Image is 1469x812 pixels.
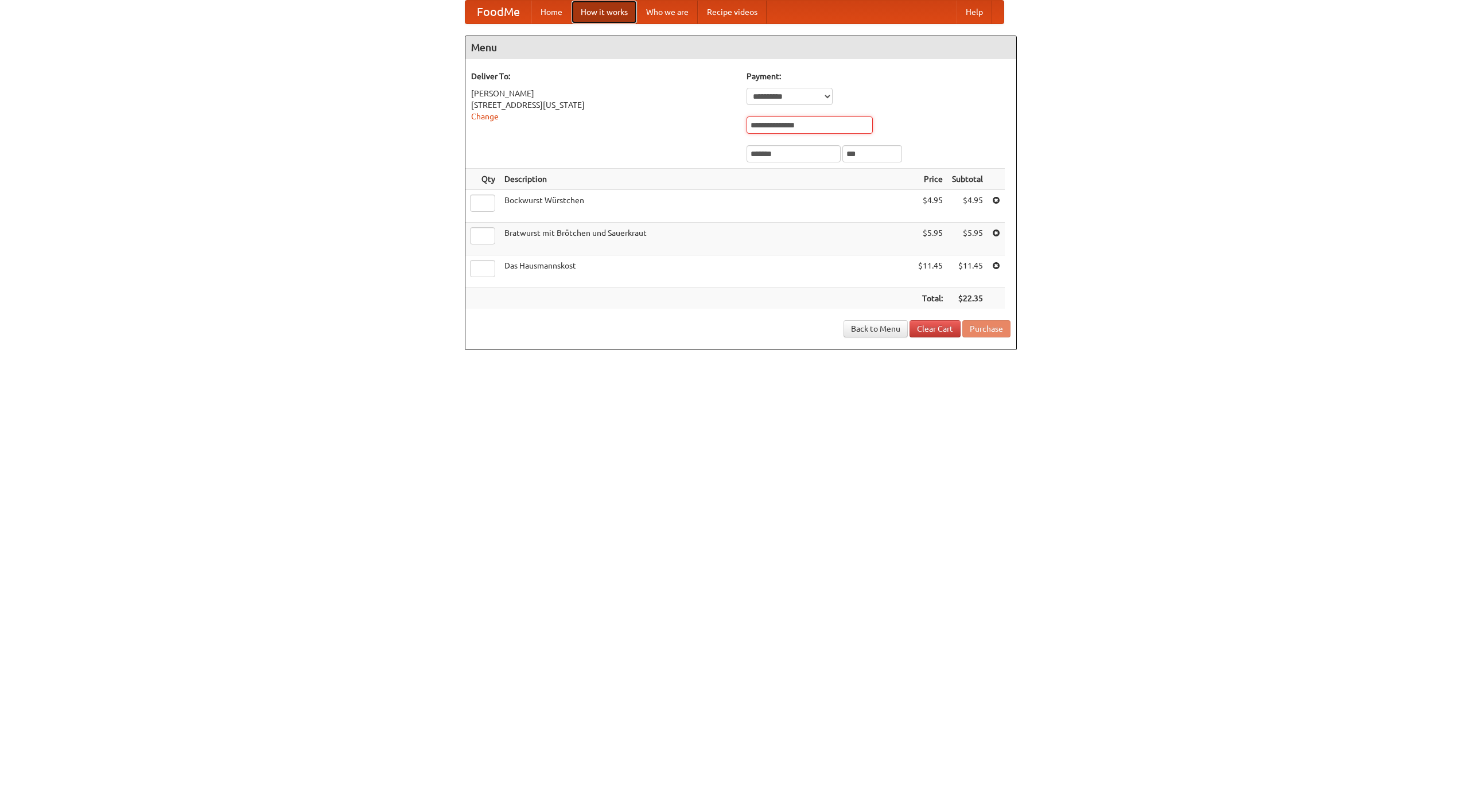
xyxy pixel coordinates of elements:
[947,169,988,190] th: Subtotal
[914,255,947,288] td: $11.45
[747,71,1011,82] h5: Payment:
[471,112,499,121] a: Change
[910,320,961,337] a: Clear Cart
[471,88,735,99] div: [PERSON_NAME]
[465,169,500,190] th: Qty
[698,1,767,24] a: Recipe videos
[471,71,735,82] h5: Deliver To:
[914,223,947,255] td: $5.95
[500,223,914,255] td: Bratwurst mit Brötchen und Sauerkraut
[844,320,908,337] a: Back to Menu
[914,190,947,223] td: $4.95
[962,320,1011,337] button: Purchase
[914,169,947,190] th: Price
[947,255,988,288] td: $11.45
[947,190,988,223] td: $4.95
[471,99,735,111] div: [STREET_ADDRESS][US_STATE]
[465,1,531,24] a: FoodMe
[947,288,988,309] th: $22.35
[947,223,988,255] td: $5.95
[500,169,914,190] th: Description
[914,288,947,309] th: Total:
[957,1,992,24] a: Help
[572,1,637,24] a: How it works
[500,255,914,288] td: Das Hausmannskost
[637,1,698,24] a: Who we are
[531,1,572,24] a: Home
[465,36,1016,59] h4: Menu
[500,190,914,223] td: Bockwurst Würstchen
